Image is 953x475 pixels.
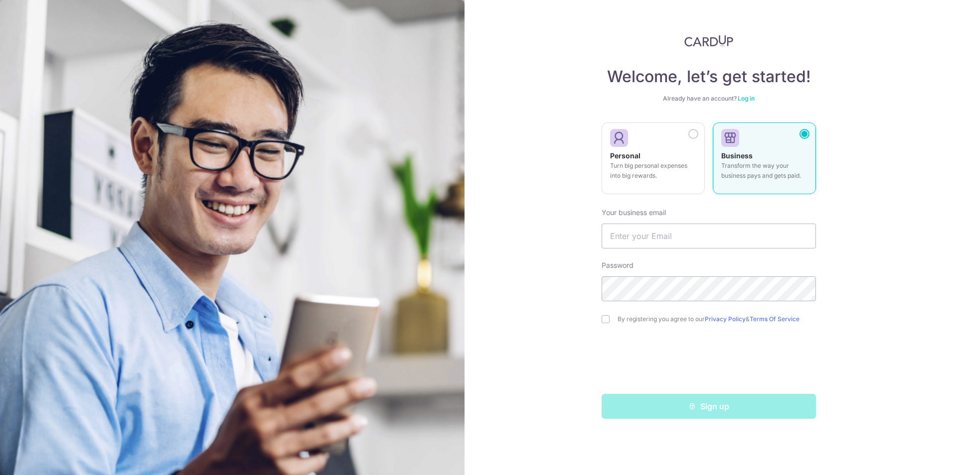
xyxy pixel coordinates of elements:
[633,343,785,382] iframe: reCAPTCHA
[602,260,634,270] label: Password
[738,95,755,102] a: Log in
[602,224,816,248] input: Enter your Email
[602,95,816,103] div: Already have an account?
[721,151,753,160] strong: Business
[602,67,816,87] h4: Welcome, let’s get started!
[618,315,816,323] label: By registering you agree to our &
[602,208,666,218] label: Your business email
[750,315,799,323] a: Terms Of Service
[602,122,705,200] a: Personal Turn big personal expenses into big rewards.
[713,122,816,200] a: Business Transform the way your business pays and gets paid.
[721,161,807,181] p: Transform the way your business pays and gets paid.
[610,151,640,160] strong: Personal
[610,161,696,181] p: Turn big personal expenses into big rewards.
[705,315,746,323] a: Privacy Policy
[684,35,733,47] img: CardUp Logo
